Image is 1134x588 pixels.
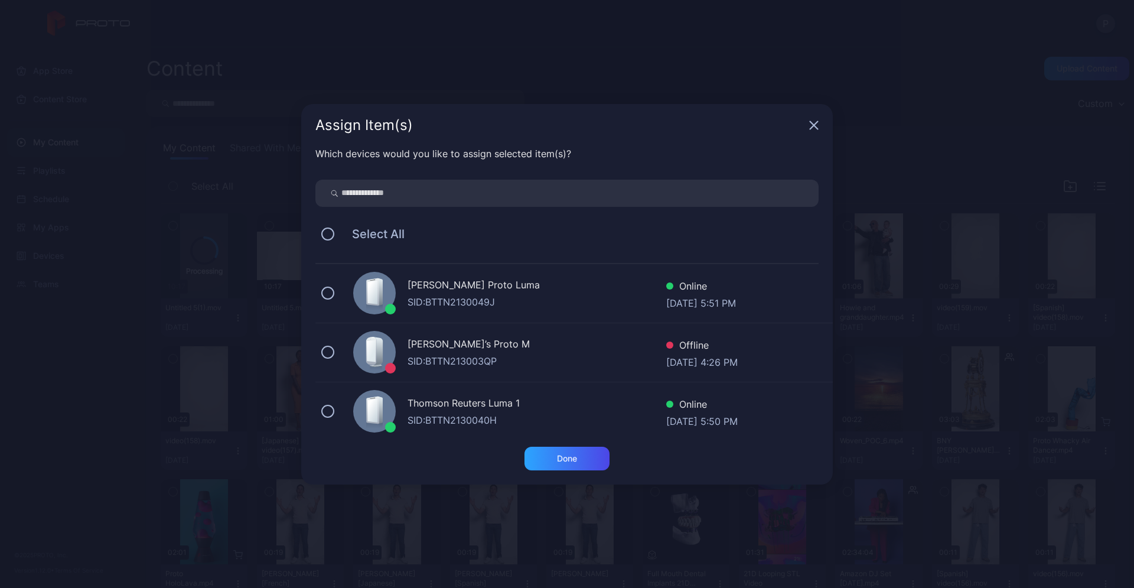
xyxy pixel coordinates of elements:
div: [DATE] 5:50 PM [666,414,738,426]
div: SID: BTTN2130040H [408,413,666,427]
div: [PERSON_NAME]’s Proto M [408,337,666,354]
div: [DATE] 4:26 PM [666,355,738,367]
div: SID: BTTN2130049J [408,295,666,309]
span: Select All [340,227,405,241]
div: Online [666,397,738,414]
div: Offline [666,338,738,355]
div: [PERSON_NAME] Proto Luma [408,278,666,295]
div: Done [557,454,577,463]
div: Assign Item(s) [315,118,804,132]
div: Thomson Reuters Luma 1 [408,396,666,413]
div: SID: BTTN213003QP [408,354,666,368]
div: Which devices would you like to assign selected item(s)? [315,147,819,161]
div: Online [666,279,736,296]
div: [DATE] 5:51 PM [666,296,736,308]
button: Done [524,447,610,470]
